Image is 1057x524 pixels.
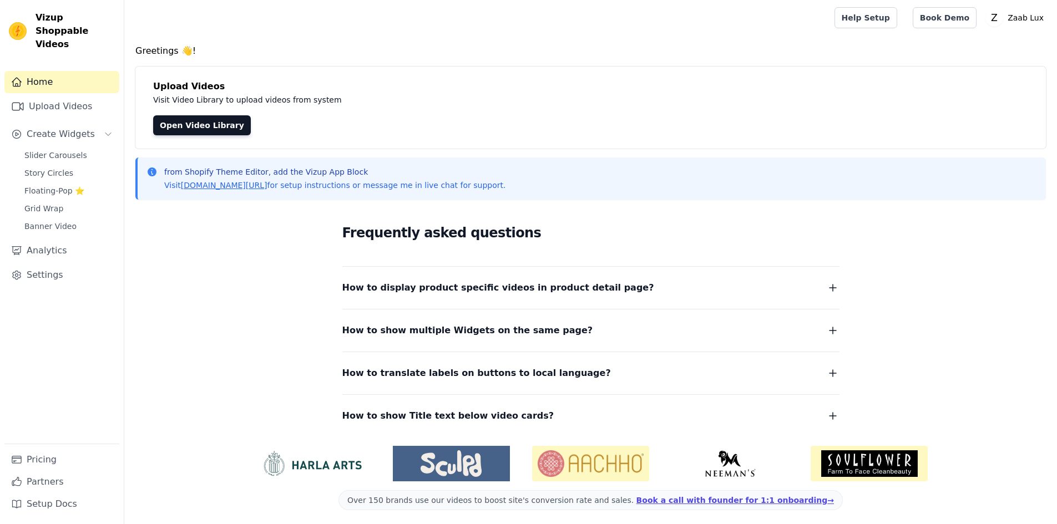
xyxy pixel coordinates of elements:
span: How to display product specific videos in product detail page? [342,280,654,296]
a: Help Setup [835,7,897,28]
span: Slider Carousels [24,150,87,161]
a: Home [4,71,119,93]
span: Vizup Shoppable Videos [36,11,115,51]
img: Aachho [532,446,649,481]
span: Banner Video [24,221,77,232]
button: How to show Title text below video cards? [342,408,839,424]
h4: Greetings 👋! [135,44,1046,58]
button: Create Widgets [4,123,119,145]
a: Setup Docs [4,493,119,515]
img: Soulflower [811,446,928,481]
span: Floating-Pop ⭐ [24,185,84,196]
a: Upload Videos [4,95,119,118]
a: Open Video Library [153,115,251,135]
a: Book a call with founder for 1:1 onboarding [636,496,834,505]
a: Pricing [4,449,119,471]
button: How to show multiple Widgets on the same page? [342,323,839,338]
span: How to show Title text below video cards? [342,408,554,424]
text: Z [991,12,998,23]
p: from Shopify Theme Editor, add the Vizup App Block [164,166,505,177]
a: [DOMAIN_NAME][URL] [181,181,267,190]
h4: Upload Videos [153,80,1028,93]
a: Slider Carousels [18,147,119,163]
img: Vizup [9,22,27,40]
span: Grid Wrap [24,203,63,214]
img: Neeman's [671,450,788,477]
a: Book Demo [913,7,977,28]
a: Story Circles [18,165,119,181]
span: Story Circles [24,167,73,179]
a: Banner Video [18,218,119,234]
img: Sculpd US [393,450,510,477]
a: Floating-Pop ⭐ [18,183,119,199]
span: How to show multiple Widgets on the same page? [342,323,593,338]
a: Partners [4,471,119,493]
h2: Frequently asked questions [342,222,839,244]
a: Settings [4,264,119,286]
p: Visit Video Library to upload videos from system [153,93,650,106]
span: How to translate labels on buttons to local language? [342,365,611,381]
button: How to display product specific videos in product detail page? [342,280,839,296]
p: Visit for setup instructions or message me in live chat for support. [164,180,505,191]
a: Grid Wrap [18,201,119,216]
img: HarlaArts [254,450,371,477]
button: Z Zaab Lux [985,8,1048,28]
span: Create Widgets [27,128,95,141]
button: How to translate labels on buttons to local language? [342,365,839,381]
a: Analytics [4,240,119,262]
p: Zaab Lux [1003,8,1048,28]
